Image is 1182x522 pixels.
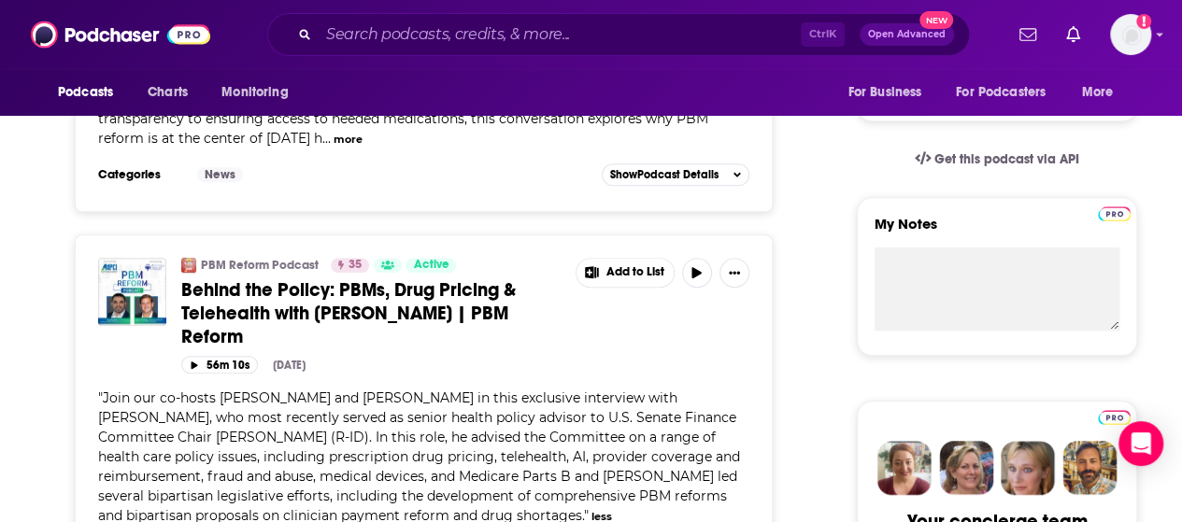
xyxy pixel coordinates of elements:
span: New [919,11,953,29]
span: Charts [148,79,188,106]
label: My Notes [875,215,1119,247]
img: Jon Profile [1062,441,1117,495]
span: Open Advanced [868,30,946,39]
a: News [197,167,243,182]
a: Pro website [1098,204,1131,221]
span: Logged in as mtraynor [1110,14,1151,55]
img: Sydney Profile [877,441,932,495]
a: Pro website [1098,407,1131,425]
span: Add to List [606,265,664,279]
button: Open AdvancedNew [860,23,954,46]
button: open menu [834,75,945,110]
span: Behind the Policy: PBMs, Drug Pricing & Telehealth with [PERSON_NAME] | PBM Reform [181,278,516,348]
button: 56m 10s [181,356,258,374]
button: more [334,132,363,148]
a: PBM Reform Podcast [201,258,319,273]
span: Get this podcast via API [934,151,1079,167]
div: [DATE] [273,359,306,372]
span: For Podcasters [956,79,1046,106]
img: Jules Profile [1001,441,1055,495]
a: Get this podcast via API [900,136,1094,182]
img: Podchaser - Follow, Share and Rate Podcasts [31,17,210,52]
a: 35 [331,258,369,273]
button: Show profile menu [1110,14,1151,55]
span: Active [413,256,449,275]
div: Open Intercom Messenger [1118,421,1163,466]
img: Barbara Profile [939,441,993,495]
button: open menu [1069,75,1137,110]
span: Podcasts [58,79,113,106]
span: Monitoring [221,79,288,106]
span: More [1082,79,1114,106]
img: Podchaser Pro [1098,206,1131,221]
a: Show notifications dropdown [1012,19,1044,50]
button: open menu [208,75,312,110]
a: Active [406,258,456,273]
button: Show More Button [719,258,749,288]
span: 35 [349,256,362,275]
button: open menu [944,75,1073,110]
img: Podchaser Pro [1098,410,1131,425]
button: ShowPodcast Details [602,163,749,186]
a: Behind the Policy: PBMs, Drug Pricing & Telehealth with [PERSON_NAME] | PBM Reform [181,278,563,348]
div: Search podcasts, credits, & more... [267,13,970,56]
img: PBM Reform Podcast [181,258,196,273]
a: Charts [135,75,199,110]
svg: Add a profile image [1136,14,1151,29]
span: In this episode, we sit down with the President of the American Medical Association to discuss PB... [98,71,748,147]
h3: Categories [98,167,182,182]
input: Search podcasts, credits, & more... [319,20,801,49]
img: User Profile [1110,14,1151,55]
a: Show notifications dropdown [1059,19,1088,50]
span: Ctrl K [801,22,845,47]
button: open menu [45,75,137,110]
button: Show More Button [577,259,674,287]
span: ... [322,130,331,147]
img: Behind the Policy: PBMs, Drug Pricing & Telehealth with Conor Sheehey | PBM Reform [98,258,166,326]
span: For Business [847,79,921,106]
span: " [98,71,748,147]
span: Show Podcast Details [610,168,719,181]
